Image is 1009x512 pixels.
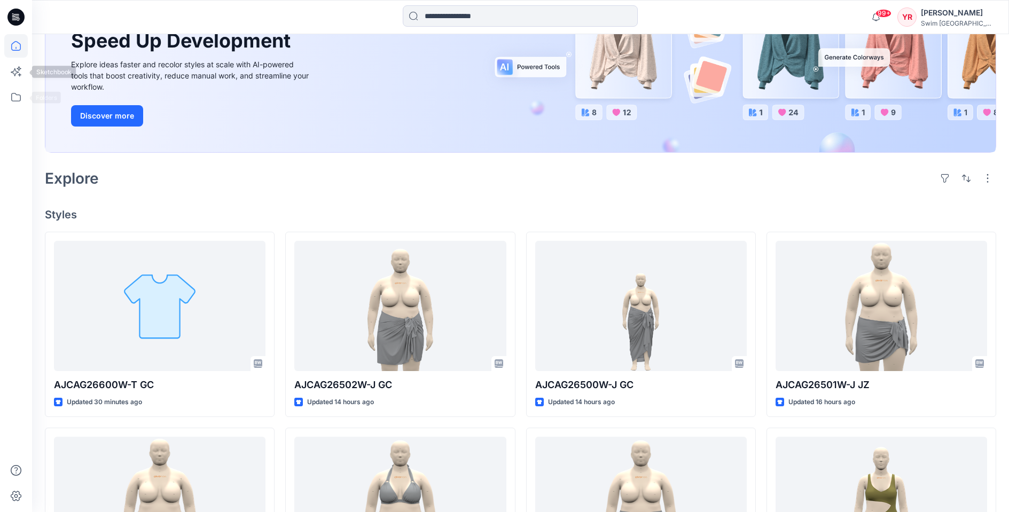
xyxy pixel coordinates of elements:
[71,105,143,127] button: Discover more
[45,208,996,221] h4: Styles
[294,377,506,392] p: AJCAG26502W-J GC
[67,397,142,408] p: Updated 30 minutes ago
[535,241,747,371] a: AJCAG26500W-J GC
[875,9,891,18] span: 99+
[921,19,996,27] div: Swim [GEOGRAPHIC_DATA]
[921,6,996,19] div: [PERSON_NAME]
[45,170,99,187] h2: Explore
[535,377,747,392] p: AJCAG26500W-J GC
[776,241,987,371] a: AJCAG26501W-J JZ
[71,59,311,92] div: Explore ideas faster and recolor styles at scale with AI-powered tools that boost creativity, red...
[294,241,506,371] a: AJCAG26502W-J GC
[897,7,917,27] div: YR
[54,241,265,371] a: AJCAG26600W-T GC
[71,105,311,127] a: Discover more
[788,397,855,408] p: Updated 16 hours ago
[776,377,987,392] p: AJCAG26501W-J JZ
[307,397,374,408] p: Updated 14 hours ago
[54,377,265,392] p: AJCAG26600W-T GC
[548,397,615,408] p: Updated 14 hours ago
